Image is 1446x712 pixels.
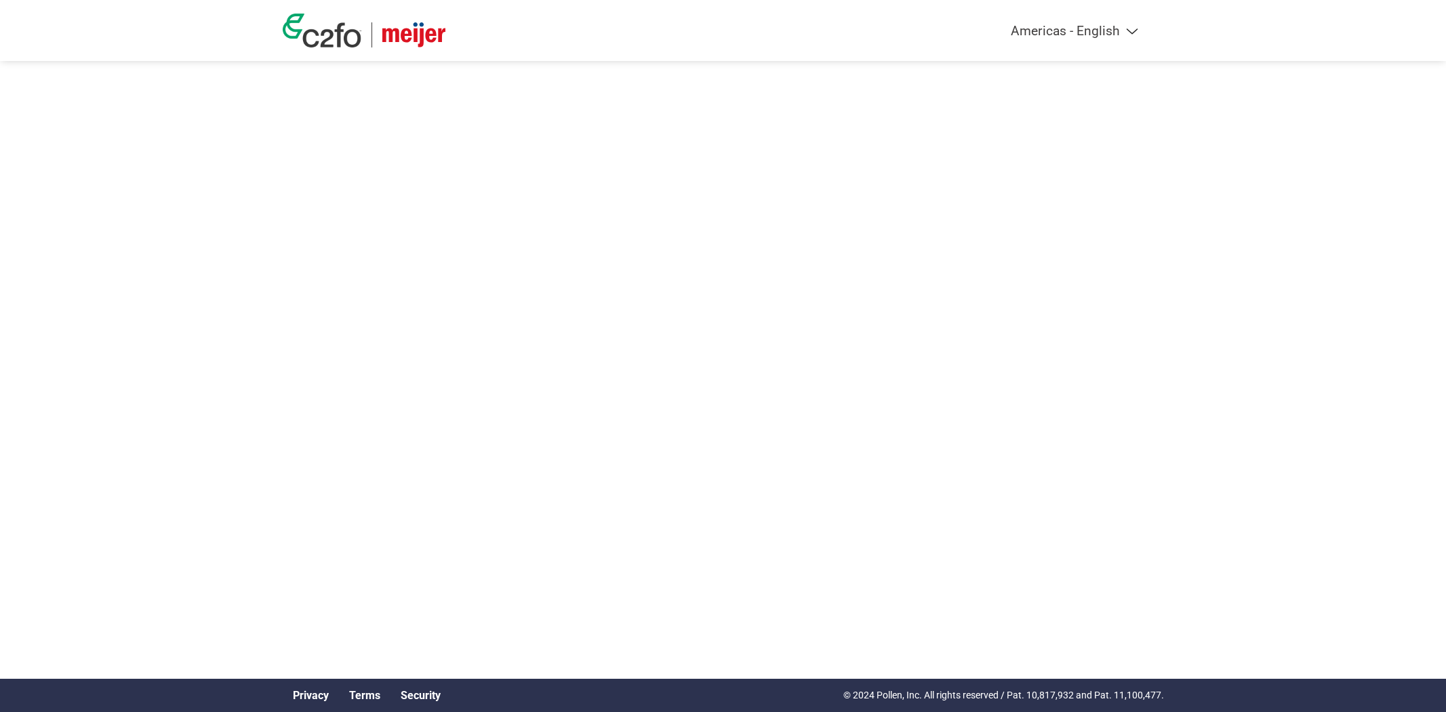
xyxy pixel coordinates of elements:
p: © 2024 Pollen, Inc. All rights reserved / Pat. 10,817,932 and Pat. 11,100,477. [843,688,1164,703]
a: Privacy [293,689,329,702]
img: Meijer [382,22,445,47]
img: c2fo logo [283,14,361,47]
a: Security [401,689,441,702]
a: Terms [349,689,380,702]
